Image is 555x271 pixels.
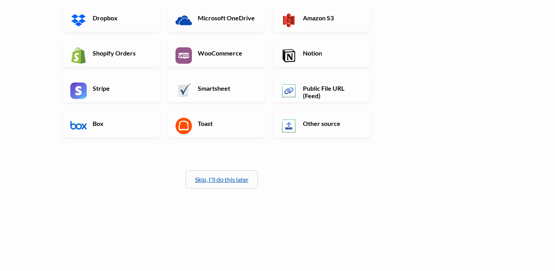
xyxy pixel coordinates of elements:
[301,84,362,99] h6: Public File URL (Feed)
[195,176,249,183] a: Skip, I'll do this later
[70,83,87,99] img: Stripe App & API
[168,110,265,137] a: Toast
[168,75,265,102] a: Smartsheet
[91,84,152,92] h6: Stripe
[175,118,192,134] img: Toast App & API
[175,12,192,29] img: Microsoft OneDrive App & API
[63,110,160,137] a: Box
[273,4,370,32] a: Amazon S3
[273,39,370,67] a: Notion
[175,83,192,99] img: Smartsheet App & API
[273,75,370,102] a: Public File URL (Feed)
[516,232,546,262] iframe: Drift Widget Chat Controller
[70,118,87,134] img: Box App & API
[196,49,257,57] h6: WooCommerce
[281,47,297,64] img: Notion App & API
[70,47,87,64] img: Shopify App & API
[301,49,362,57] h6: Notion
[70,12,87,29] img: Dropbox App & API
[91,49,152,57] h6: Shopify Orders
[168,4,265,32] a: Microsoft OneDrive
[301,120,362,127] h6: Other source
[91,14,152,22] h6: Dropbox
[63,4,160,32] a: Dropbox
[63,39,160,67] a: Shopify Orders
[196,14,257,22] h6: Microsoft OneDrive
[63,75,160,102] a: Stripe
[301,14,362,22] h6: Amazon S3
[196,120,257,127] h6: Toast
[273,110,370,137] a: Other source
[91,120,152,127] h6: Box
[281,12,297,29] img: Amazon S3 App & API
[281,83,297,99] img: Public File URL App & API
[175,47,192,64] img: WooCommerce App & API
[281,118,297,134] img: Other Source App & API
[168,39,265,67] a: WooCommerce
[196,84,257,92] h6: Smartsheet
